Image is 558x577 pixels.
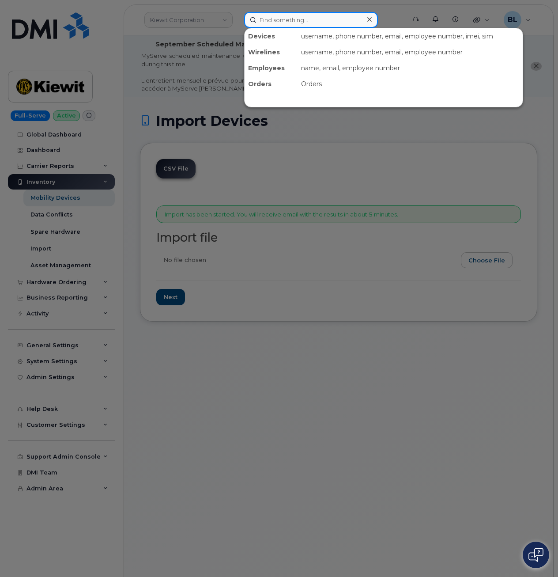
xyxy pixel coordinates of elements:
div: name, email, employee number [298,60,523,76]
div: Wirelines [245,44,298,60]
div: username, phone number, email, employee number [298,44,523,60]
div: Orders [245,76,298,92]
img: Open chat [528,548,543,562]
div: Devices [245,28,298,44]
div: Orders [298,76,523,92]
div: username, phone number, email, employee number, imei, sim [298,28,523,44]
div: Employees [245,60,298,76]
